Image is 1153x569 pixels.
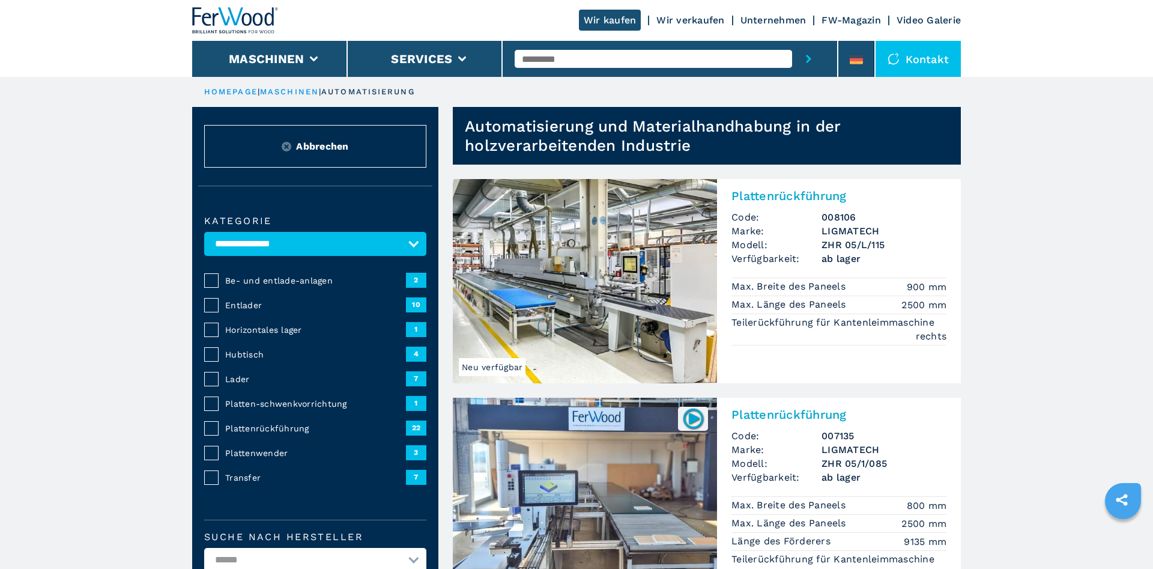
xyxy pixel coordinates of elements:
em: 2500 mm [901,298,946,312]
span: | [258,87,260,96]
a: Plattenrückführung LIGMATECH ZHR 05/L/115Neu verfügbarPlattenrückführungCode:008106Marke:LIGMATEC... [453,179,961,383]
span: 3 [406,445,426,460]
iframe: Chat [1102,515,1144,560]
span: Modell: [731,238,822,252]
span: Verfügbarkeit: [731,470,822,484]
span: Modell: [731,457,822,470]
p: automatisierung [321,87,415,97]
h1: Automatisierung und Materialhandhabung in der holzverarbeitenden Industrie [465,117,961,155]
span: Code: [731,210,822,224]
img: Kontakt [888,53,900,65]
h3: LIGMATECH [822,443,946,457]
p: Teilerückführung für Kantenleimmaschine [731,553,937,566]
span: Marke: [731,443,822,457]
img: 007135 [682,407,705,430]
span: 4 [406,347,426,361]
a: Wir kaufen [579,10,641,31]
a: Unternehmen [740,14,806,26]
p: Max. Breite des Paneels [731,499,849,512]
span: Neu verfügbar [459,358,525,376]
span: Lader [225,373,406,385]
img: Reset [282,142,291,151]
label: Suche nach Hersteller [204,532,426,542]
button: submit-button [792,41,825,77]
img: Ferwood [192,7,279,34]
a: Wir verkaufen [656,14,724,26]
span: Verfügbarkeit: [731,252,822,266]
a: maschinen [260,87,319,96]
span: Plattenwender [225,447,406,459]
span: Transfer [225,472,406,484]
span: 7 [406,371,426,386]
span: Horizontales lager [225,324,406,336]
h3: ZHR 05/L/115 [822,238,946,252]
span: Platten-schwenkvorrichtung [225,398,406,410]
a: HOMEPAGE [204,87,258,96]
label: Kategorie [204,216,426,226]
div: Kontakt [876,41,961,77]
em: 2500 mm [901,517,946,531]
span: 22 [406,421,426,435]
button: ResetAbbrechen [204,125,426,168]
p: Max. Breite des Paneels [731,280,849,293]
img: Plattenrückführung LIGMATECH ZHR 05/L/115 [453,179,717,383]
span: Be- und entlade-anlagen [225,275,406,287]
button: Maschinen [229,52,304,66]
h3: LIGMATECH [822,224,946,238]
span: ab lager [822,252,946,266]
span: | [319,87,321,96]
span: 1 [406,322,426,336]
em: rechts [916,329,947,343]
span: Entlader [225,299,406,311]
button: Services [391,52,452,66]
h2: Plattenrückführung [731,407,946,422]
p: Max. Länge des Paneels [731,298,849,311]
h3: 008106 [822,210,946,224]
em: 800 mm [907,499,947,513]
span: Code: [731,429,822,443]
span: 10 [406,297,426,312]
h3: 007135 [822,429,946,443]
h3: ZHR 05/1/085 [822,457,946,470]
a: Video Galerie [897,14,961,26]
em: 900 mm [907,280,947,294]
span: 2 [406,273,426,287]
span: Plattenrückführung [225,422,406,434]
p: Teilerückführung für Kantenleimmaschine [731,316,937,329]
span: Abbrechen [296,139,348,153]
span: Hubtisch [225,348,406,361]
span: ab lager [822,470,946,484]
em: 9135 mm [904,535,946,549]
span: Marke: [731,224,822,238]
a: sharethis [1107,485,1137,515]
p: Max. Länge des Paneels [731,517,849,530]
span: 7 [406,470,426,484]
p: Länge des Förderers [731,535,834,548]
h2: Plattenrückführung [731,189,946,203]
a: FW-Magazin [822,14,881,26]
span: 1 [406,396,426,410]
